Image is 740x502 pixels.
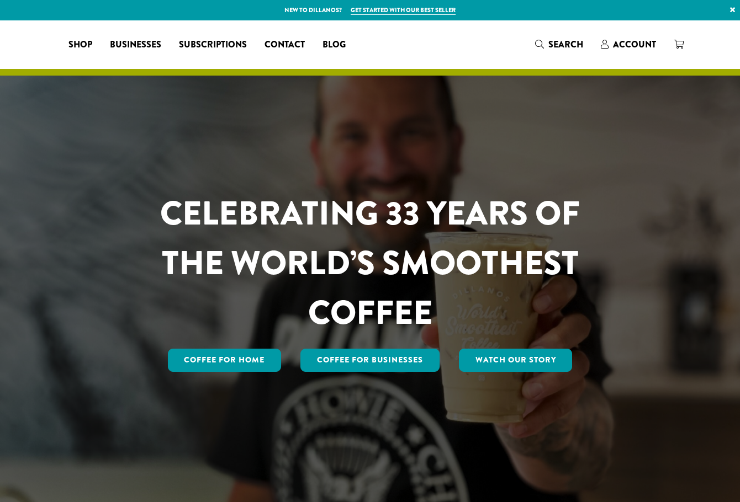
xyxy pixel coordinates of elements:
span: Subscriptions [179,38,247,52]
h1: CELEBRATING 33 YEARS OF THE WORLD’S SMOOTHEST COFFEE [128,189,612,338]
span: Account [613,38,656,51]
span: Shop [68,38,92,52]
a: Coffee For Businesses [300,349,440,372]
span: Businesses [110,38,161,52]
span: Contact [265,38,305,52]
span: Blog [323,38,346,52]
a: Coffee for Home [168,349,282,372]
span: Search [548,38,583,51]
a: Shop [60,36,101,54]
a: Watch Our Story [459,349,573,372]
a: Get started with our best seller [351,6,456,15]
a: Search [526,35,592,54]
